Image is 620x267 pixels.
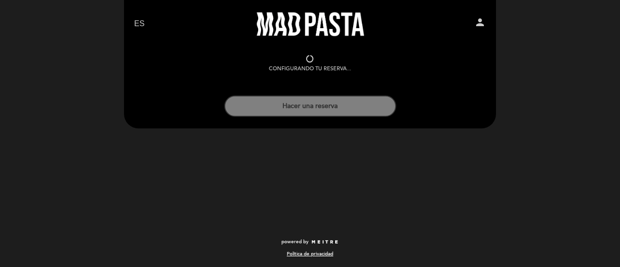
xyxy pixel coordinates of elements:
button: person [474,16,486,31]
div: Configurando tu reserva... [269,65,351,73]
i: person [474,16,486,28]
a: Mad Pasta House [249,11,371,37]
img: MEITRE [311,240,339,245]
span: powered by [281,238,309,245]
a: powered by [281,238,339,245]
button: Hacer una reserva [224,95,396,117]
a: Política de privacidad [287,251,333,257]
